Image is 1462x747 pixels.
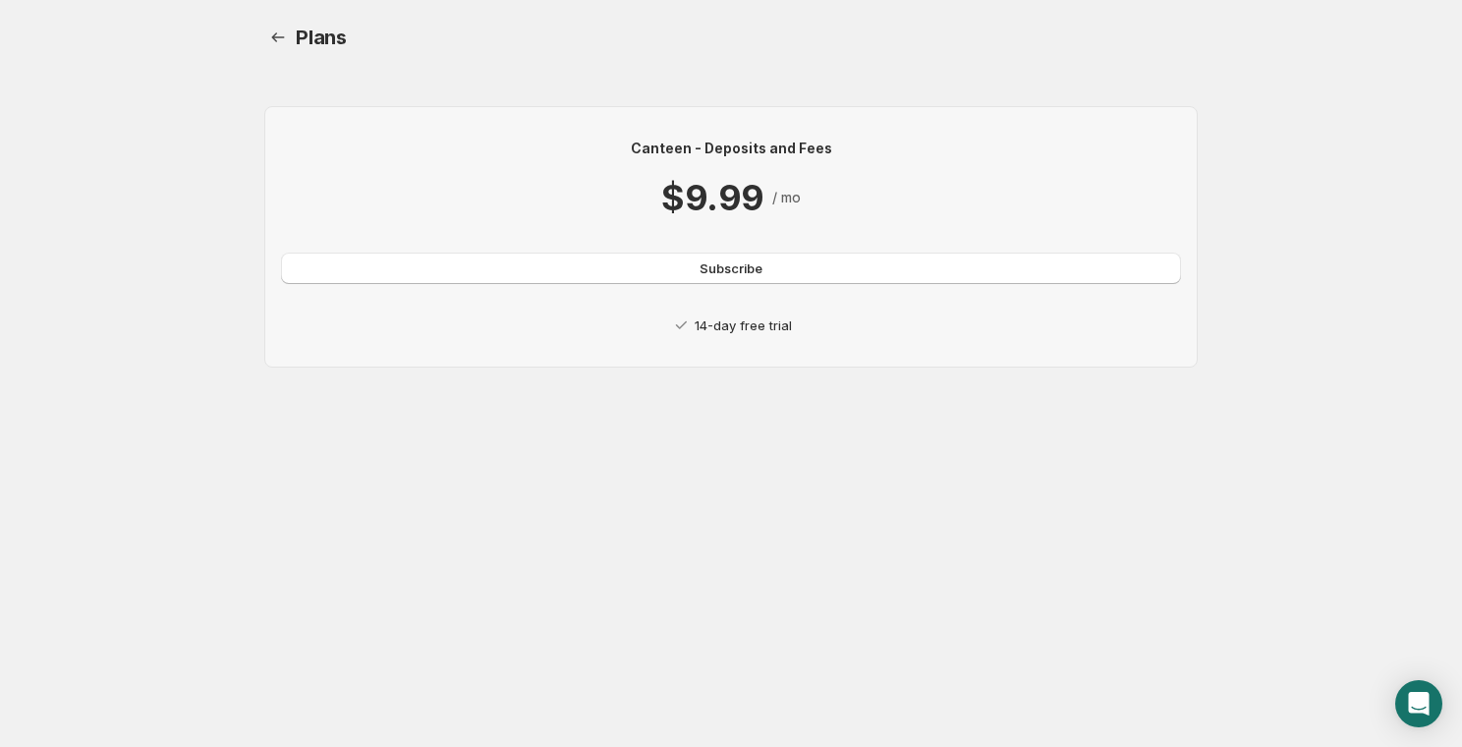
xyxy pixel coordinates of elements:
[281,253,1181,284] button: Subscribe
[772,188,801,207] p: / mo
[700,259,762,278] span: Subscribe
[264,24,292,51] a: Home
[296,26,347,49] span: Plans
[695,316,792,335] p: 14-day free trial
[661,174,763,221] p: $9.99
[281,139,1181,158] p: Canteen - Deposits and Fees
[1395,680,1442,727] div: Open Intercom Messenger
